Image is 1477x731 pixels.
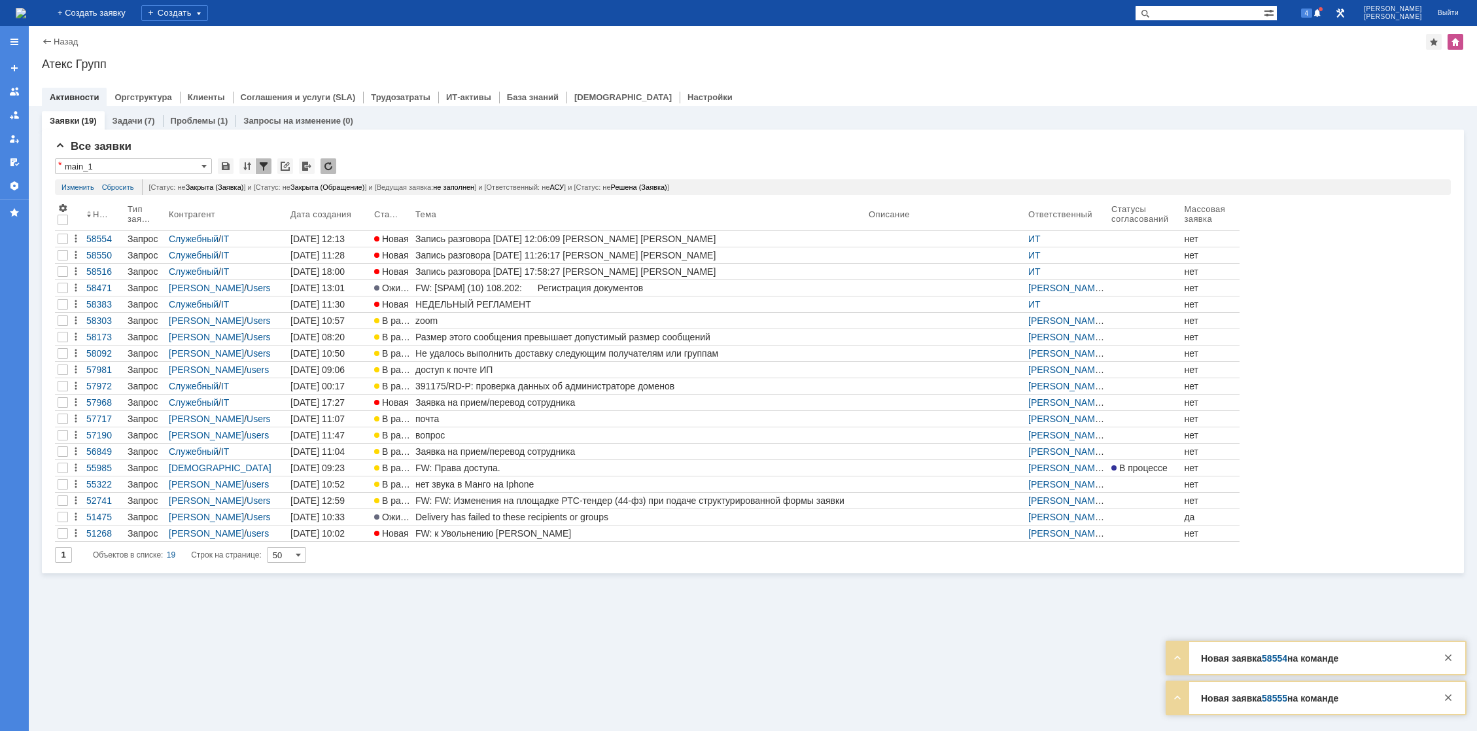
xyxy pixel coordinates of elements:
[247,414,271,424] a: Users
[84,362,125,378] a: 57981
[1028,397,1104,408] a: [PERSON_NAME]
[1184,414,1237,424] div: нет
[1181,378,1240,394] a: нет
[86,446,122,457] div: 56849
[169,266,218,277] a: Служебный
[413,493,866,508] a: FW: FW: Изменения на площадке РТС-тендер (44-фз) при подаче структурированной формы заявки
[446,92,491,102] a: ИТ-активы
[128,479,164,490] div: Запрос на обслуживание
[1184,381,1237,391] div: нет
[288,411,372,427] a: [DATE] 11:07
[86,397,122,408] div: 57968
[1426,34,1442,50] div: Добавить в избранное
[169,381,218,391] a: Служебный
[288,200,372,231] th: Дата создания
[169,315,244,326] a: [PERSON_NAME]
[169,446,218,457] a: Служебный
[128,348,164,359] div: Запрос на обслуживание
[256,158,271,174] div: Фильтрация...
[415,365,863,375] div: доступ к почте ИП
[288,280,372,296] a: [DATE] 13:01
[415,397,863,408] div: Заявка на прием/перевод сотрудника
[128,299,164,310] div: Запрос на обслуживание
[374,463,420,473] span: В работе
[413,313,866,329] a: zoom
[413,444,866,459] a: Заявка на прием/перевод сотрудника
[169,299,218,310] a: Служебный
[290,234,345,244] div: [DATE] 12:13
[1181,362,1240,378] a: нет
[290,430,345,440] div: [DATE] 11:47
[288,247,372,263] a: [DATE] 11:28
[86,381,122,391] div: 57972
[1028,479,1104,490] a: [PERSON_NAME]
[4,105,25,126] a: Заявки в моей ответственности
[1181,411,1240,427] a: нет
[247,315,271,326] a: Users
[413,460,866,476] a: FW: Права доступа.
[1332,5,1348,21] a: Перейти в интерфейс администратора
[247,479,269,490] a: users
[50,116,79,126] a: Заявки
[125,476,166,492] a: Запрос на обслуживание
[374,250,409,260] span: Новая
[169,283,244,293] a: [PERSON_NAME]
[125,346,166,361] a: Запрос на обслуживание
[1111,463,1168,473] span: В процессе
[288,264,372,279] a: [DATE] 18:00
[1109,460,1181,476] a: В процессе
[84,329,125,345] a: 58173
[1184,446,1237,457] div: нет
[1028,365,1104,375] a: [PERSON_NAME]
[290,283,345,293] div: [DATE] 13:01
[415,332,863,342] div: Размер этого сообщения превышает допустимый размер сообщений
[125,362,166,378] a: Запрос на обслуживание
[166,200,288,231] th: Контрагент
[84,493,125,508] a: 52741
[1184,204,1226,224] div: Массовая заявка
[415,446,863,457] div: Заявка на прием/перевод сотрудника
[413,200,866,231] th: Тема
[84,280,125,296] a: 58471
[1448,34,1463,50] div: Изменить домашнюю страницу
[221,299,229,310] a: IT
[125,200,166,231] th: Тип заявки
[1181,329,1240,345] a: нет
[290,348,345,359] div: [DATE] 10:50
[84,476,125,492] a: 55322
[413,427,866,443] a: вопрос
[84,460,125,476] a: 55985
[1184,365,1237,375] div: нет
[125,411,166,427] a: Запрос на обслуживание
[288,329,372,345] a: [DATE] 08:20
[372,346,413,361] a: В работе
[372,493,413,508] a: В работе
[102,179,134,195] a: Сбросить
[288,444,372,459] a: [DATE] 11:04
[125,264,166,279] a: Запрос на обслуживание
[125,444,166,459] a: Запрос на обслуживание
[1028,463,1104,473] a: [PERSON_NAME]
[374,414,420,424] span: В работе
[221,250,229,260] a: IT
[169,332,244,342] a: [PERSON_NAME]
[288,296,372,312] a: [DATE] 11:30
[1181,313,1240,329] a: нет
[1028,381,1104,391] a: [PERSON_NAME]
[243,116,341,126] a: Запросы на изменение
[415,234,863,244] div: Запись разговора [DATE] 12:06:09 [PERSON_NAME] [PERSON_NAME]
[61,179,94,195] a: Изменить
[374,430,420,440] span: В работе
[1184,332,1237,342] div: нет
[141,5,208,21] div: Создать
[247,365,269,375] a: users
[86,234,122,244] div: 58554
[54,37,78,46] a: Назад
[290,209,354,219] div: Дата создания
[128,381,164,391] div: Запрос на обслуживание
[290,479,345,490] div: [DATE] 10:52
[169,234,218,244] a: Служебный
[125,296,166,312] a: Запрос на обслуживание
[86,348,122,359] div: 58092
[1181,444,1240,459] a: нет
